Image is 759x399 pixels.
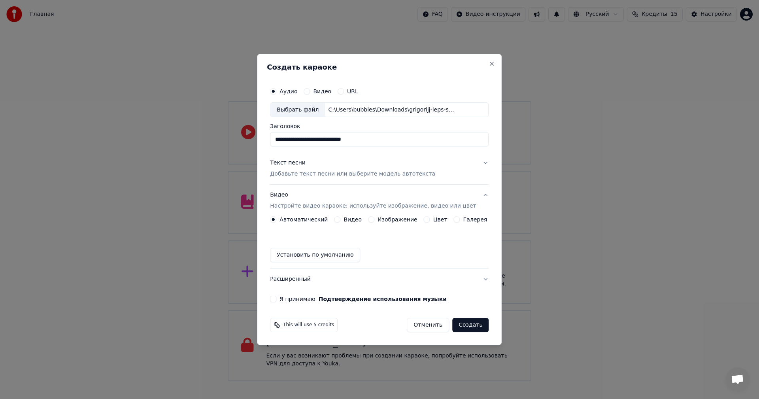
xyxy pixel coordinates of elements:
[325,106,459,114] div: C:\Users\bubbles\Downloads\grigorijj-leps-samyjj-luchshijj-den.mp3
[270,170,435,178] p: Добавьте текст песни или выберите модель автотекста
[270,269,489,289] button: Расширенный
[283,322,334,328] span: This will use 5 credits
[270,202,476,210] p: Настройте видео караоке: используйте изображение, видео или цвет
[433,217,447,222] label: Цвет
[279,89,297,94] label: Аудио
[319,296,447,302] button: Я принимаю
[279,217,328,222] label: Автоматический
[347,89,358,94] label: URL
[270,153,489,185] button: Текст песниДобавьте текст песни или выберите модель автотекста
[267,64,492,71] h2: Создать караоке
[270,216,489,269] div: ВидеоНастройте видео караоке: используйте изображение, видео или цвет
[344,217,362,222] label: Видео
[378,217,417,222] label: Изображение
[270,159,306,167] div: Текст песни
[279,296,447,302] label: Я принимаю
[452,318,489,332] button: Создать
[270,248,360,262] button: Установить по умолчанию
[270,191,476,210] div: Видео
[270,124,489,129] label: Заголовок
[407,318,449,332] button: Отменить
[463,217,487,222] label: Галерея
[270,185,489,217] button: ВидеоНастройте видео караоке: используйте изображение, видео или цвет
[270,103,325,117] div: Выбрать файл
[313,89,331,94] label: Видео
